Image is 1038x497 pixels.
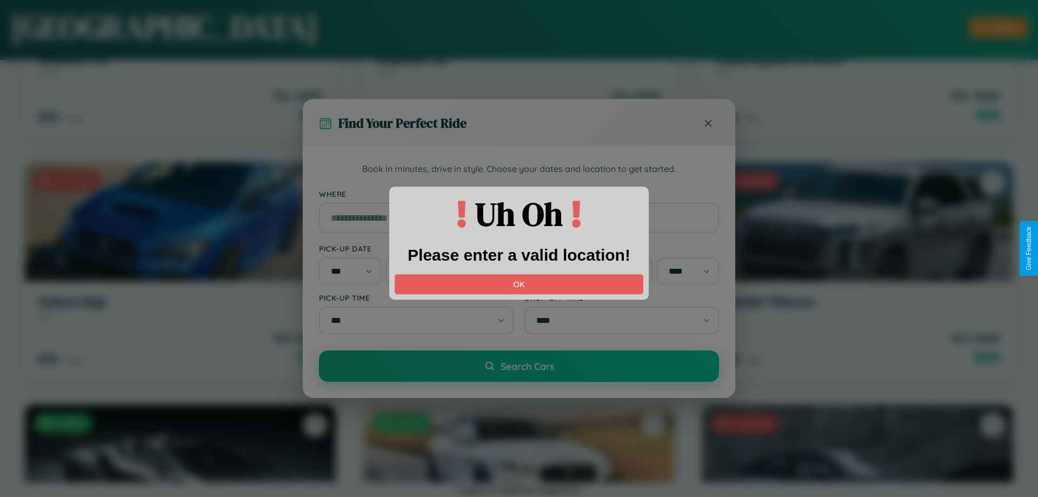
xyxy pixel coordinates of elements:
label: Where [319,189,719,198]
h3: Find Your Perfect Ride [338,114,467,132]
p: Book in minutes, drive in style. Choose your dates and location to get started. [319,162,719,176]
span: Search Cars [501,360,554,372]
label: Pick-up Date [319,244,514,253]
label: Drop-off Date [524,244,719,253]
label: Pick-up Time [319,293,514,302]
label: Drop-off Time [524,293,719,302]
